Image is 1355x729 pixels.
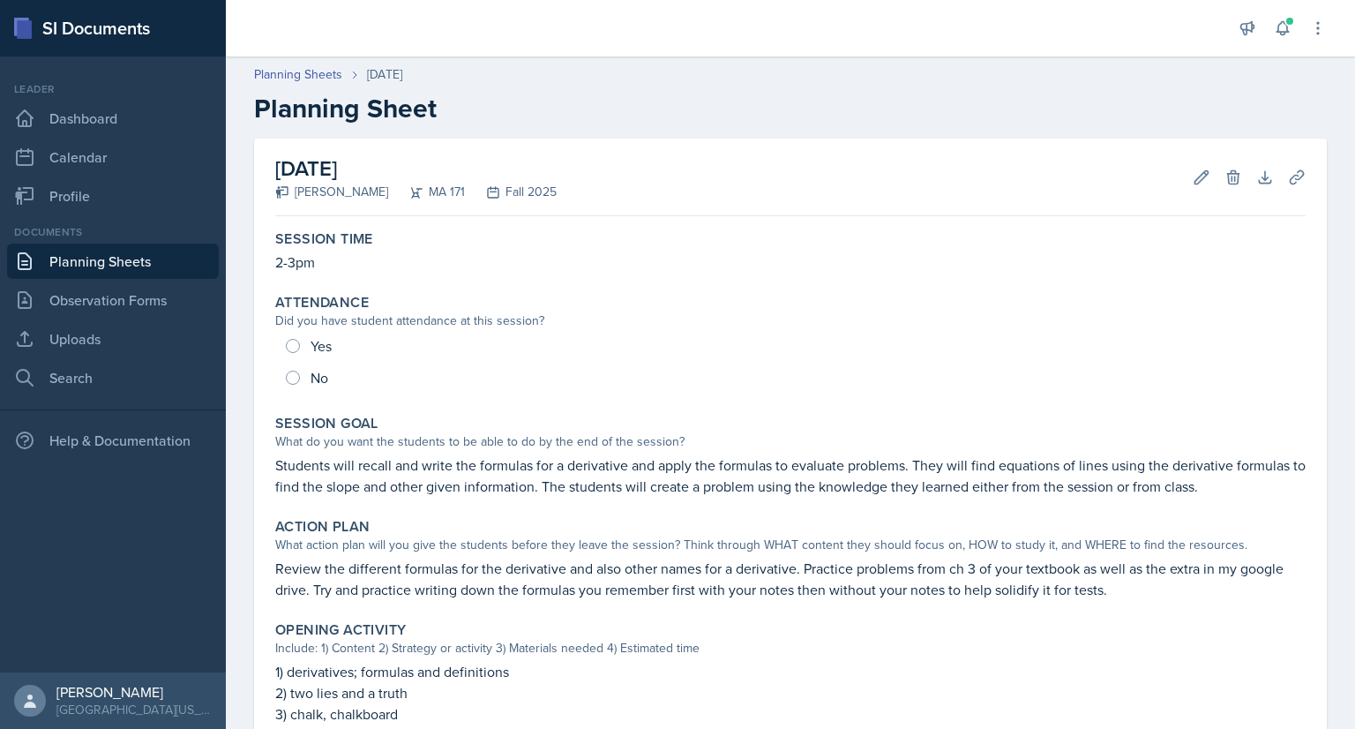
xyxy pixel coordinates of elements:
div: MA 171 [388,183,465,201]
label: Action Plan [275,518,370,536]
div: Help & Documentation [7,423,219,458]
label: Opening Activity [275,621,406,639]
a: Planning Sheets [7,244,219,279]
p: Review the different formulas for the derivative and also other names for a derivative. Practice ... [275,558,1306,600]
div: Did you have student attendance at this session? [275,312,1306,330]
label: Attendance [275,294,369,312]
div: What action plan will you give the students before they leave the session? Think through WHAT con... [275,536,1306,554]
div: [PERSON_NAME] [275,183,388,201]
a: Profile [7,178,219,214]
div: Include: 1) Content 2) Strategy or activity 3) Materials needed 4) Estimated time [275,639,1306,658]
p: 3) chalk, chalkboard [275,703,1306,725]
div: Leader [7,81,219,97]
a: Uploads [7,321,219,357]
a: Dashboard [7,101,219,136]
a: Search [7,360,219,395]
p: 2) two lies and a truth [275,682,1306,703]
label: Session Time [275,230,373,248]
div: Fall 2025 [465,183,557,201]
p: Students will recall and write the formulas for a derivative and apply the formulas to evaluate p... [275,455,1306,497]
div: [DATE] [367,65,402,84]
a: Observation Forms [7,282,219,318]
p: 2-3pm [275,252,1306,273]
div: What do you want the students to be able to do by the end of the session? [275,432,1306,451]
a: Planning Sheets [254,65,342,84]
label: Session Goal [275,415,378,432]
h2: Planning Sheet [254,93,1327,124]
a: Calendar [7,139,219,175]
div: Documents [7,224,219,240]
div: [GEOGRAPHIC_DATA][US_STATE] in [GEOGRAPHIC_DATA] [56,701,212,718]
div: [PERSON_NAME] [56,683,212,701]
p: 1) derivatives; formulas and definitions [275,661,1306,682]
h2: [DATE] [275,153,557,184]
